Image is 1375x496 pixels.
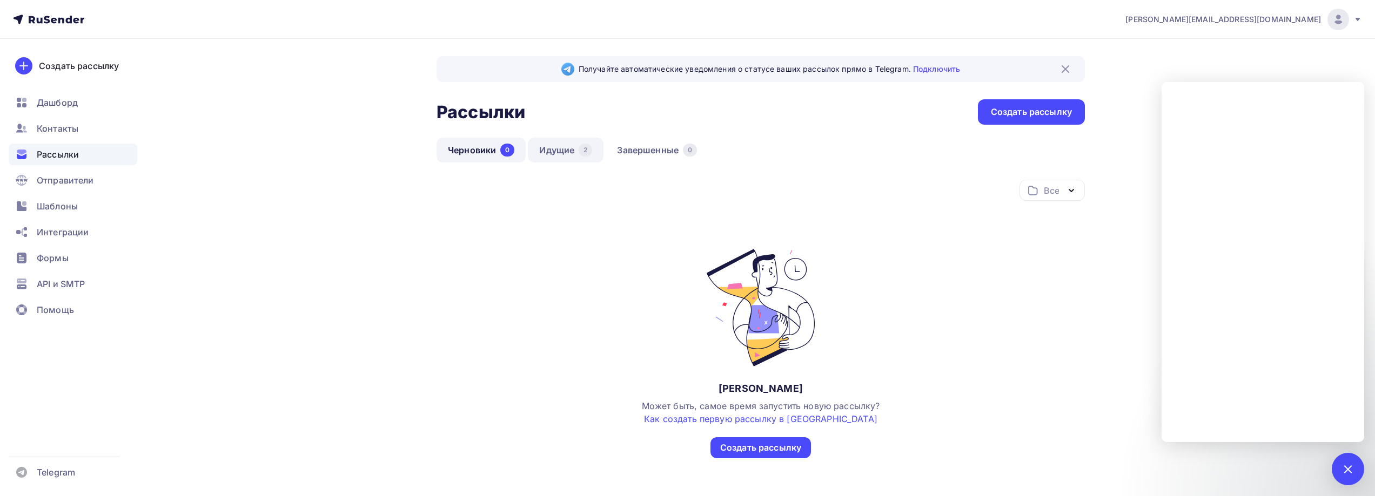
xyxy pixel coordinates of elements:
[9,92,137,113] a: Дашборд
[1019,180,1085,201] button: Все
[528,138,603,162] a: Идущие2
[1125,9,1362,30] a: [PERSON_NAME][EMAIL_ADDRESS][DOMAIN_NAME]
[579,64,960,74] span: Получайте автоматические уведомления о статусе ваших рассылок прямо в Telegram.
[9,118,137,139] a: Контакты
[9,247,137,269] a: Формы
[642,400,880,424] span: Может быть, самое время запустить новую рассылку?
[719,382,803,395] div: [PERSON_NAME]
[9,169,137,191] a: Отправители
[606,138,708,162] a: Завершенные0
[37,122,78,135] span: Контакты
[37,252,69,264] span: Формы
[500,144,514,157] div: 0
[437,101,525,123] h2: Рассылки
[9,144,137,165] a: Рассылки
[437,138,526,162] a: Черновики0
[1044,184,1059,197] div: Все
[561,63,574,76] img: Telegram
[9,195,137,217] a: Шаблоны
[37,226,89,239] span: Интеграции
[913,64,960,73] a: Подключить
[644,413,877,424] a: Как создать первую рассылку в [GEOGRAPHIC_DATA]
[683,144,697,157] div: 0
[37,277,85,290] span: API и SMTP
[37,148,79,161] span: Рассылки
[991,106,1072,118] div: Создать рассылку
[37,466,75,479] span: Telegram
[720,441,801,454] div: Создать рассылку
[37,200,78,213] span: Шаблоны
[37,96,78,109] span: Дашборд
[39,59,119,72] div: Создать рассылку
[37,174,94,187] span: Отправители
[579,144,592,157] div: 2
[1125,14,1321,25] span: [PERSON_NAME][EMAIL_ADDRESS][DOMAIN_NAME]
[37,303,74,316] span: Помощь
